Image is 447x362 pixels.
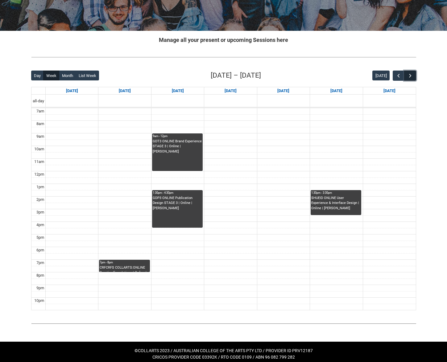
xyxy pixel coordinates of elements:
div: 8am [35,121,45,127]
button: [DATE] [372,71,390,80]
div: 7pm - 8pm [100,260,149,265]
img: REDU_GREY_LINE [31,320,416,327]
div: 2pm [35,197,45,203]
button: Next Week [404,71,416,81]
div: CRFCRFS COLLARTS:ONLINE Creative Foundations | Online | [PERSON_NAME] [100,265,149,272]
div: 9am - 12pm [153,134,202,138]
div: 5pm [35,234,45,241]
a: Go to October 13, 2025 [118,87,132,95]
div: 9pm [35,285,45,291]
div: GDT3 ONLINE Brand Experience STAGE 3 | Online | [PERSON_NAME] [153,139,202,154]
a: Go to October 18, 2025 [382,87,397,95]
h2: [DATE] – [DATE] [211,70,261,81]
span: all-day [31,98,45,104]
div: 10am [33,146,45,152]
div: 6pm [35,247,45,253]
div: 1pm [35,184,45,190]
div: 7am [35,108,45,114]
h2: Manage all your present or upcoming Sessions here [31,36,416,44]
div: 8pm [35,272,45,279]
a: Go to October 15, 2025 [223,87,238,95]
div: 11am [33,159,45,165]
a: Go to October 17, 2025 [329,87,344,95]
div: 1:30pm - 4:30pm [153,191,202,195]
div: 7pm [35,260,45,266]
a: Go to October 14, 2025 [171,87,185,95]
button: Day [31,71,44,80]
button: Previous Week [393,71,404,81]
a: Go to October 12, 2025 [65,87,79,95]
div: 9am [35,133,45,140]
div: GDP3 ONLINE Publication Design STAGE 3 | Online | [PERSON_NAME] [153,196,202,211]
div: 12pm [33,171,45,177]
a: Go to October 16, 2025 [276,87,291,95]
button: List Week [76,71,99,80]
button: Month [59,71,76,80]
div: 1:30pm - 3:30pm [311,191,361,195]
div: 4pm [35,222,45,228]
button: Week [43,71,59,80]
div: 10pm [33,298,45,304]
div: 3pm [35,209,45,215]
img: REDU_GREY_LINE [31,54,416,60]
div: SHUEID ONLINE User Experience & Interface Design | Online | [PERSON_NAME] [311,196,361,211]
